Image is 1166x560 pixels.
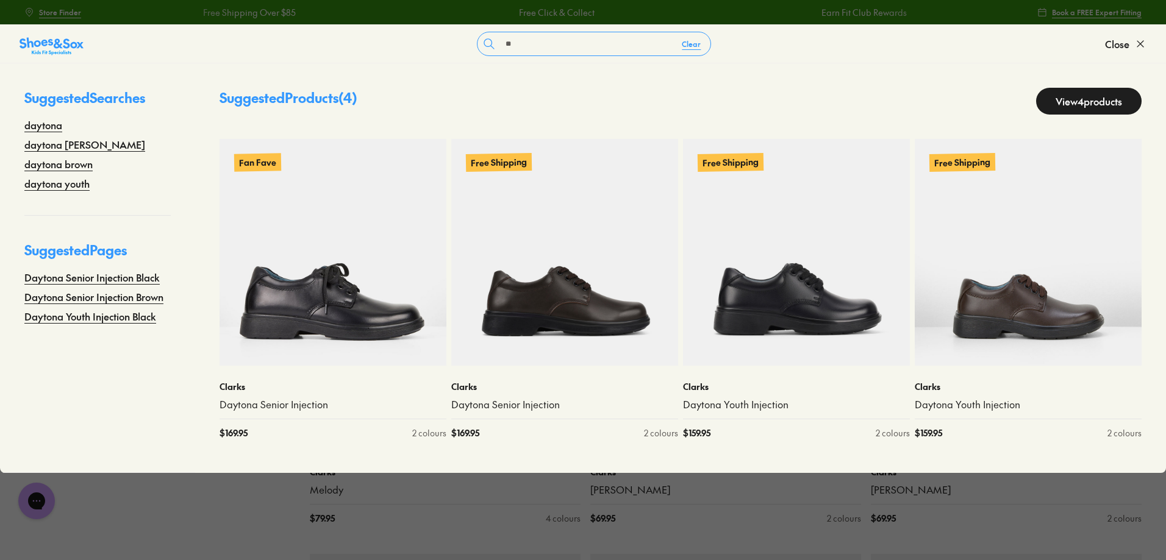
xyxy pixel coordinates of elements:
[1105,37,1129,51] span: Close
[1052,7,1142,18] span: Book a FREE Expert Fitting
[466,153,532,172] p: Free Shipping
[827,512,861,525] div: 2 colours
[24,137,145,152] a: daytona [PERSON_NAME]
[876,427,910,439] div: 2 colours
[24,270,160,285] a: Daytona Senior Injection Black
[915,139,1142,366] a: Free Shipping
[871,512,896,525] span: $ 69.95
[24,157,93,171] a: daytona brown
[451,398,678,411] a: Daytona Senior Injection
[820,6,906,19] a: Earn Fit Club Rewards
[451,380,678,393] p: Clarks
[39,7,81,18] span: Store Finder
[672,33,710,55] button: Clear
[683,139,910,366] a: Free Shipping
[24,118,62,132] a: daytona
[220,398,446,411] a: Daytona Senior Injection
[310,483,581,497] a: Melody
[683,380,910,393] p: Clarks
[338,88,357,107] span: ( 4 )
[24,240,171,270] p: Suggested Pages
[915,427,942,439] span: $ 159.95
[24,1,81,23] a: Store Finder
[1105,30,1146,57] button: Close
[518,6,593,19] a: Free Click & Collect
[20,34,84,54] a: Shoes &amp; Sox
[871,483,1142,497] a: [PERSON_NAME]
[202,6,295,19] a: Free Shipping Over $85
[1107,427,1142,439] div: 2 colours
[234,154,281,172] p: Fan Fave
[1037,1,1142,23] a: Book a FREE Expert Fitting
[220,427,248,439] span: $ 169.95
[220,380,446,393] p: Clarks
[24,176,90,191] a: daytona youth
[683,427,710,439] span: $ 159.95
[451,139,678,366] a: Free Shipping
[24,309,156,324] a: Daytona Youth Injection Black
[310,512,335,525] span: $ 79.95
[683,398,910,411] a: Daytona Youth Injection
[20,37,84,56] img: SNS_Logo_Responsive.svg
[220,88,357,115] p: Suggested Products
[451,427,479,439] span: $ 169.95
[929,153,995,172] p: Free Shipping
[412,427,446,439] div: 2 colours
[220,139,446,366] a: Fan Fave
[1036,88,1142,115] a: View4products
[1107,512,1142,525] div: 2 colours
[12,478,61,523] iframe: Gorgias live chat messenger
[698,153,764,172] p: Free Shipping
[590,512,615,525] span: $ 69.95
[915,398,1142,411] a: Daytona Youth Injection
[24,88,171,118] p: Suggested Searches
[24,289,163,304] a: Daytona Senior Injection Brown
[915,380,1142,393] p: Clarks
[644,427,678,439] div: 2 colours
[546,512,581,525] div: 4 colours
[590,483,861,497] a: [PERSON_NAME]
